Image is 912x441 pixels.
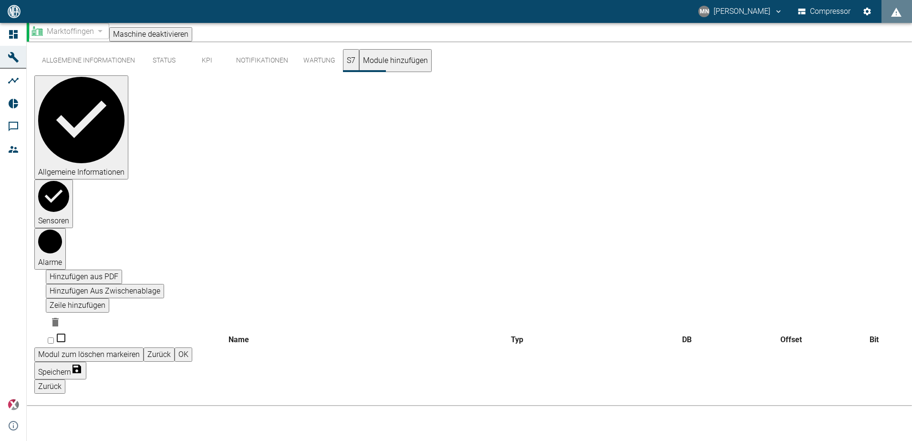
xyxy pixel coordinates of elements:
[228,49,296,72] button: Notifikationen
[359,49,432,72] button: Module hinzufügen
[796,3,853,20] button: Compressor
[8,399,19,410] img: Xplore Logo
[697,3,784,20] button: neumann@arcanum-energy.de
[186,49,228,72] button: KPI
[859,3,876,20] button: Einstellungen
[34,347,144,362] button: Modul zum löschen markeiren
[175,347,192,362] button: OK
[109,27,192,42] button: Maschine deaktivieren
[7,5,21,18] img: logo
[34,379,65,394] button: Zurück
[38,216,69,225] span: Sensoren
[46,232,54,251] text: 3
[38,258,62,267] span: Alarme
[34,49,143,72] button: Allgemeine Informationen
[343,49,359,72] button: S7
[400,332,634,347] th: Typ
[34,362,86,379] button: Speichern
[144,347,175,362] button: Zurück
[34,228,66,270] button: Alarme
[635,332,739,347] th: DB
[38,168,124,177] span: Allgemeine Informationen
[46,284,164,298] button: Hinzufügen Aus Zwischenablage
[46,270,122,284] button: Hinzufügen aus PDF
[34,75,128,179] button: Allgemeine Informationen
[31,25,94,37] a: Marktoffingen
[47,26,94,37] span: Marktoffingen
[34,179,73,228] button: Sensoren
[78,332,400,347] th: Name
[46,298,109,313] button: Zeile hinzufügen
[843,332,904,347] th: Bit
[739,332,843,347] th: Offset
[143,49,186,72] button: Status
[296,49,343,72] button: Wartung
[698,6,710,17] div: MN
[46,313,65,332] button: Auswahl löschen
